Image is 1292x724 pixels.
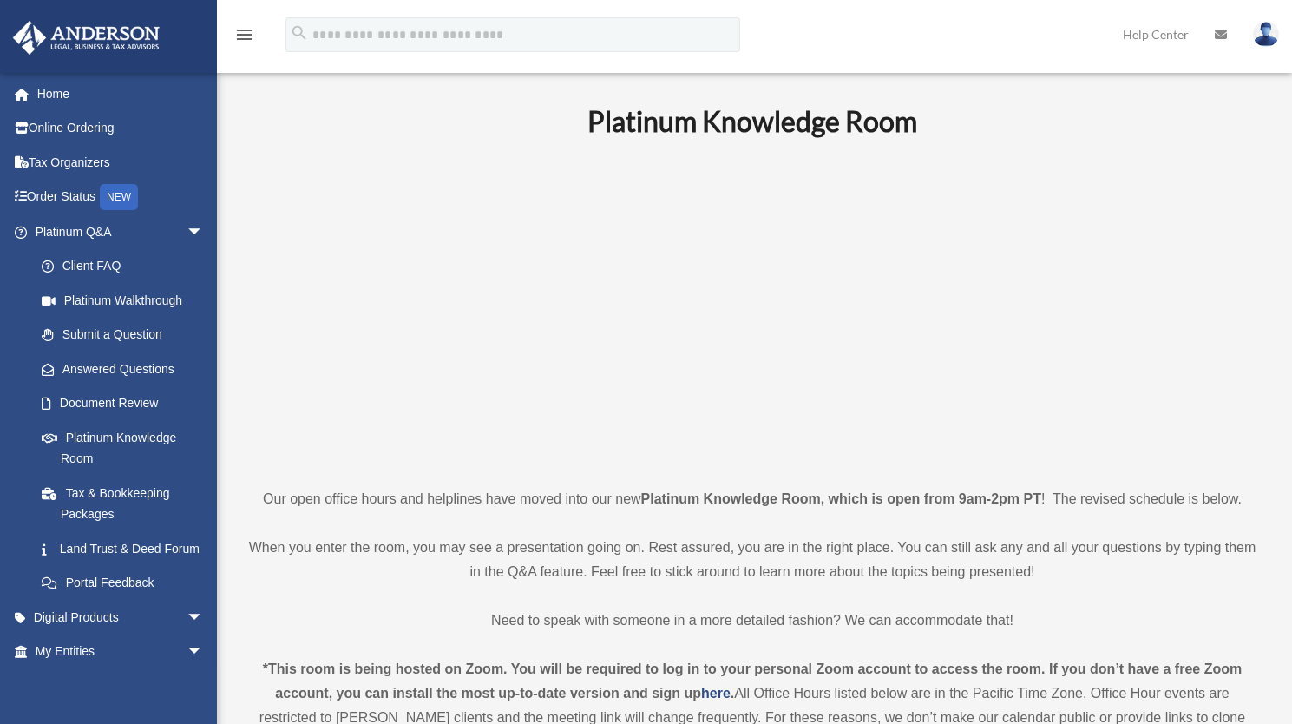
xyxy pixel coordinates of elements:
p: When you enter the room, you may see a presentation going on. Rest assured, you are in the right ... [247,536,1257,584]
a: Platinum Knowledge Room [24,420,221,476]
a: Tax & Bookkeeping Packages [24,476,230,531]
a: Client FAQ [24,249,230,284]
a: Online Ordering [12,111,230,146]
i: menu [234,24,255,45]
span: arrow_drop_down [187,635,221,670]
strong: *This room is being hosted on Zoom. You will be required to log in to your personal Zoom account ... [263,661,1242,701]
i: search [290,23,309,43]
strong: Platinum Knowledge Room, which is open from 9am-2pm PT [641,491,1041,506]
a: Digital Productsarrow_drop_down [12,600,230,635]
img: User Pic [1253,22,1279,47]
a: Tax Organizers [12,145,230,180]
a: Platinum Walkthrough [24,283,230,318]
p: Need to speak with someone in a more detailed fashion? We can accommodate that! [247,609,1257,633]
img: Anderson Advisors Platinum Portal [8,21,165,55]
div: NEW [100,184,138,210]
b: Platinum Knowledge Room [587,104,917,138]
a: Platinum Q&Aarrow_drop_down [12,214,230,249]
a: Order StatusNEW [12,180,230,215]
span: arrow_drop_down [187,600,221,635]
a: Answered Questions [24,352,230,386]
a: My Entitiesarrow_drop_down [12,635,230,669]
a: menu [234,30,255,45]
a: Submit a Question [24,318,230,352]
a: here [701,686,731,701]
a: Land Trust & Deed Forum [24,531,230,566]
strong: . [731,686,734,701]
iframe: 231110_Toby_KnowledgeRoom [492,161,1013,455]
span: arrow_drop_down [187,214,221,250]
p: Our open office hours and helplines have moved into our new ! The revised schedule is below. [247,487,1257,511]
a: Home [12,76,230,111]
a: Document Review [24,386,230,421]
a: Portal Feedback [24,566,230,601]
